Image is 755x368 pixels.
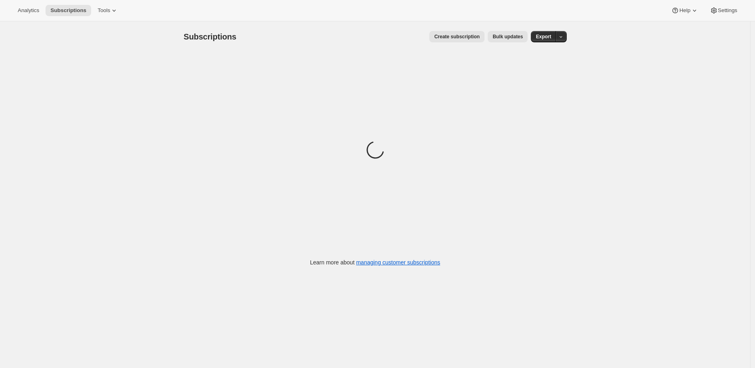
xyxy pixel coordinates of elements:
span: Export [536,33,551,40]
span: Subscriptions [184,32,237,41]
button: Create subscription [429,31,485,42]
a: managing customer subscriptions [356,259,440,266]
p: Learn more about [310,258,440,266]
span: Tools [98,7,110,14]
button: Tools [93,5,123,16]
button: Settings [705,5,742,16]
button: Bulk updates [488,31,528,42]
button: Help [666,5,703,16]
span: Create subscription [434,33,480,40]
span: Help [679,7,690,14]
span: Bulk updates [493,33,523,40]
span: Settings [718,7,737,14]
button: Export [531,31,556,42]
span: Analytics [18,7,39,14]
span: Subscriptions [50,7,86,14]
button: Analytics [13,5,44,16]
button: Subscriptions [46,5,91,16]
